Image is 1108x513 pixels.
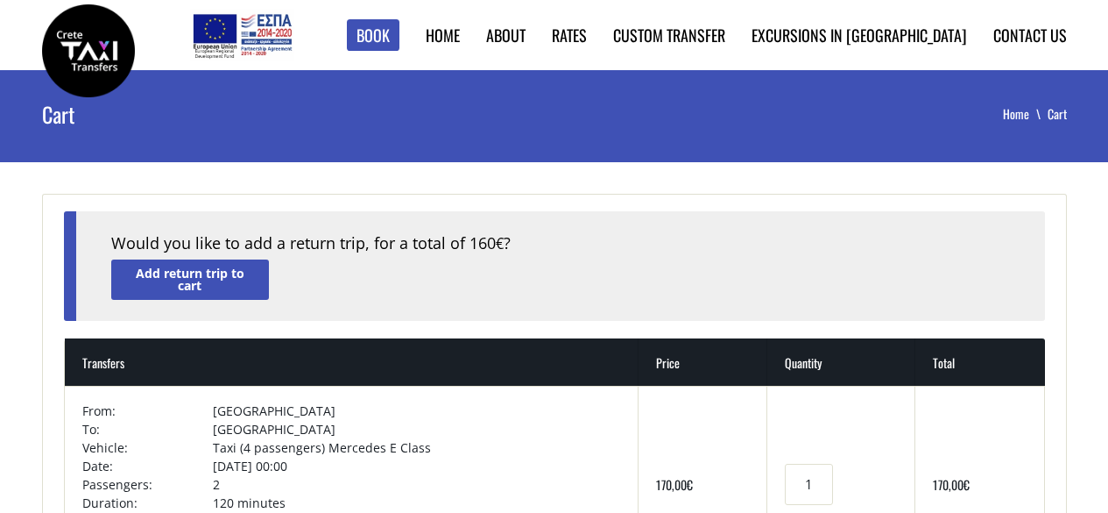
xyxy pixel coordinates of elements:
[190,9,294,61] img: e-bannersEUERDF180X90.jpg
[42,39,135,58] a: Crete Taxi Transfers | Crete Taxi Transfers Cart | Crete Taxi Transfers
[213,457,620,475] td: [DATE] 00:00
[752,24,967,46] a: Excursions in [GEOGRAPHIC_DATA]
[687,475,693,494] span: €
[785,464,832,505] input: Transfers quantity
[496,234,504,253] span: €
[213,475,620,494] td: 2
[1048,105,1067,123] li: Cart
[963,475,970,494] span: €
[656,475,693,494] bdi: 170,00
[213,402,620,420] td: [GEOGRAPHIC_DATA]
[65,338,639,386] th: Transfers
[82,420,213,438] td: To:
[639,338,767,386] th: Price
[767,338,915,386] th: Quantity
[486,24,526,46] a: About
[933,475,970,494] bdi: 170,00
[993,24,1067,46] a: Contact us
[82,457,213,475] td: Date:
[82,402,213,420] td: From:
[82,438,213,457] td: Vehicle:
[613,24,725,46] a: Custom Transfer
[213,494,620,512] td: 120 minutes
[1003,104,1048,123] a: Home
[82,494,213,512] td: Duration:
[42,4,135,97] img: Crete Taxi Transfers | Crete Taxi Transfers Cart | Crete Taxi Transfers
[213,420,620,438] td: [GEOGRAPHIC_DATA]
[213,438,620,457] td: Taxi (4 passengers) Mercedes E Class
[552,24,587,46] a: Rates
[111,232,1010,255] div: Would you like to add a return trip, for a total of 160 ?
[42,70,387,158] h1: Cart
[347,19,399,52] a: Book
[82,475,213,494] td: Passengers:
[111,260,269,299] a: Add return trip to cart
[915,338,1044,386] th: Total
[426,24,460,46] a: Home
